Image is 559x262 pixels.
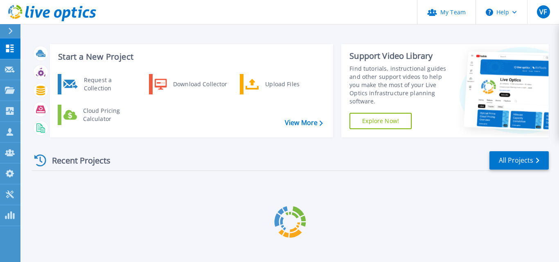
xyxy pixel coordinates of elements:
a: Download Collector [149,74,233,94]
h3: Start a New Project [58,52,322,61]
div: Download Collector [169,76,231,92]
span: VF [539,9,547,15]
a: Explore Now! [349,113,412,129]
div: Recent Projects [32,150,122,170]
a: Cloud Pricing Calculator [58,105,142,125]
a: View More [285,119,323,127]
div: Cloud Pricing Calculator [79,107,140,123]
a: Request a Collection [58,74,142,94]
div: Find tutorials, instructional guides and other support videos to help you make the most of your L... [349,65,453,105]
div: Support Video Library [349,51,453,61]
div: Request a Collection [80,76,140,92]
a: Upload Files [240,74,324,94]
div: Upload Files [261,76,322,92]
a: All Projects [489,151,549,170]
